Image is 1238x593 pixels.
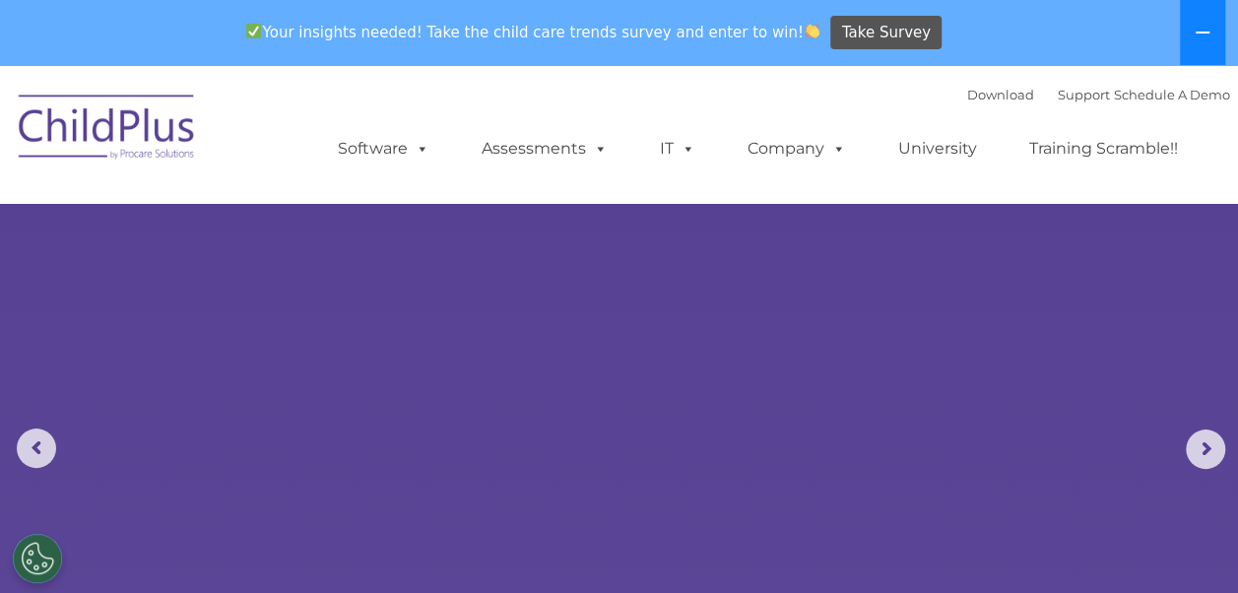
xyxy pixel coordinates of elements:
a: IT [640,129,715,168]
span: Last name [274,130,334,145]
span: Take Survey [842,16,931,50]
a: Assessments [462,129,627,168]
a: Schedule A Demo [1114,87,1230,102]
a: Software [318,129,449,168]
span: Phone number [274,211,358,226]
button: Cookies Settings [13,534,62,583]
a: University [879,129,997,168]
a: Take Survey [830,16,942,50]
a: Support [1058,87,1110,102]
a: Download [967,87,1034,102]
img: 👏 [805,24,819,38]
img: ChildPlus by Procare Solutions [9,81,206,179]
font: | [967,87,1230,102]
a: Training Scramble!! [1010,129,1198,168]
img: ✅ [246,24,261,38]
span: Your insights needed! Take the child care trends survey and enter to win! [238,13,828,51]
a: Company [728,129,866,168]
